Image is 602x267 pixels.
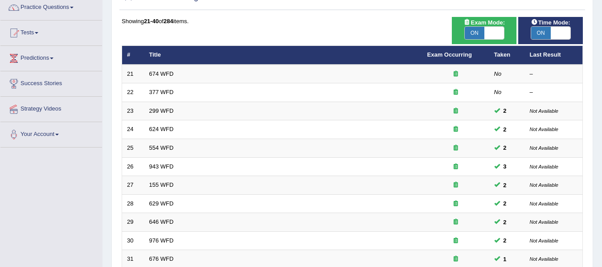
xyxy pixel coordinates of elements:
span: You can still take this question [500,199,510,208]
span: You can still take this question [500,181,510,190]
td: 22 [122,83,144,102]
span: You can still take this question [500,143,510,152]
td: 24 [122,120,144,139]
small: Not Available [530,145,558,151]
div: Exam occurring question [427,144,484,152]
div: Exam occurring question [427,107,484,115]
a: 646 WFD [149,218,174,225]
span: ON [465,27,484,39]
a: 377 WFD [149,89,174,95]
span: Time Mode: [528,18,574,27]
span: Exam Mode: [460,18,508,27]
div: Show exams occurring in exams [452,17,516,44]
em: No [494,89,502,95]
small: Not Available [530,164,558,169]
div: Exam occurring question [427,70,484,78]
span: You can still take this question [500,125,510,134]
small: Not Available [530,256,558,262]
div: Exam occurring question [427,181,484,189]
td: 26 [122,157,144,176]
a: 629 WFD [149,200,174,207]
span: You can still take this question [500,255,510,264]
a: Your Account [0,122,102,144]
a: 299 WFD [149,107,174,114]
span: You can still take this question [500,162,510,171]
a: Success Stories [0,71,102,94]
a: 976 WFD [149,237,174,244]
small: Not Available [530,127,558,132]
div: Showing of items. [122,17,583,25]
th: Title [144,46,422,65]
b: 21-40 [144,18,159,25]
td: 28 [122,194,144,213]
th: # [122,46,144,65]
div: Exam occurring question [427,125,484,134]
a: 674 WFD [149,70,174,77]
td: 27 [122,176,144,195]
span: You can still take this question [500,106,510,115]
div: Exam occurring question [427,200,484,208]
th: Last Result [525,46,583,65]
div: – [530,88,578,97]
th: Taken [489,46,525,65]
span: You can still take this question [500,218,510,227]
a: 554 WFD [149,144,174,151]
td: 25 [122,139,144,158]
em: No [494,70,502,77]
a: 155 WFD [149,181,174,188]
a: 624 WFD [149,126,174,132]
div: Exam occurring question [427,255,484,263]
b: 284 [164,18,173,25]
td: 21 [122,65,144,83]
a: Predictions [0,46,102,68]
td: 30 [122,231,144,250]
a: Tests [0,21,102,43]
small: Not Available [530,238,558,243]
small: Not Available [530,108,558,114]
div: Exam occurring question [427,88,484,97]
a: Strategy Videos [0,97,102,119]
div: Exam occurring question [427,218,484,226]
div: Exam occurring question [427,163,484,171]
div: – [530,70,578,78]
a: Exam Occurring [427,51,472,58]
td: 29 [122,213,144,232]
span: You can still take this question [500,236,510,245]
span: ON [531,27,551,39]
small: Not Available [530,201,558,206]
a: 676 WFD [149,255,174,262]
a: 943 WFD [149,163,174,170]
div: Exam occurring question [427,237,484,245]
small: Not Available [530,182,558,188]
td: 23 [122,102,144,120]
small: Not Available [530,219,558,225]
